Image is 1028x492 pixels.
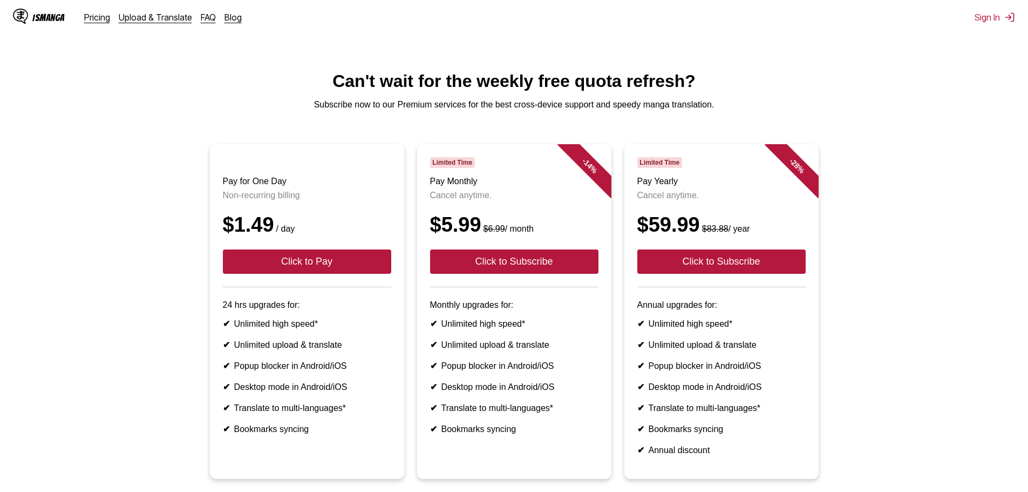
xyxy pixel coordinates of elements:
[223,382,391,392] li: Desktop mode in Android/iOS
[223,424,391,434] li: Bookmarks syncing
[430,382,437,392] b: ✔
[430,424,437,434] b: ✔
[13,9,84,26] a: IsManga LogoIsManga
[32,12,65,23] div: IsManga
[1004,12,1015,23] img: Sign out
[637,319,644,328] b: ✔
[223,319,391,329] li: Unlimited high speed*
[430,361,437,370] b: ✔
[637,250,806,274] button: Click to Subscribe
[223,191,391,200] p: Non-recurring billing
[274,224,295,233] small: / day
[637,191,806,200] p: Cancel anytime.
[637,445,806,455] li: Annual discount
[9,71,1019,91] h1: Can't wait for the weekly free quota refresh?
[223,382,230,392] b: ✔
[223,213,391,237] div: $1.49
[637,424,644,434] b: ✔
[484,224,505,233] s: $6.99
[430,319,598,329] li: Unlimited high speed*
[637,403,644,413] b: ✔
[430,424,598,434] li: Bookmarks syncing
[637,213,806,237] div: $59.99
[637,300,806,310] p: Annual upgrades for:
[223,403,391,413] li: Translate to multi-languages*
[637,361,806,371] li: Popup blocker in Android/iOS
[223,340,230,349] b: ✔
[223,250,391,274] button: Click to Pay
[13,9,28,24] img: IsManga Logo
[84,12,110,23] a: Pricing
[637,361,644,370] b: ✔
[201,12,216,23] a: FAQ
[764,133,829,198] div: - 28 %
[637,382,644,392] b: ✔
[430,177,598,186] h3: Pay Monthly
[637,382,806,392] li: Desktop mode in Android/iOS
[637,403,806,413] li: Translate to multi-languages*
[430,300,598,310] p: Monthly upgrades for:
[430,403,437,413] b: ✔
[223,319,230,328] b: ✔
[223,361,230,370] b: ✔
[637,340,644,349] b: ✔
[700,224,750,233] small: / year
[637,340,806,350] li: Unlimited upload & translate
[223,424,230,434] b: ✔
[430,213,598,237] div: $5.99
[637,157,682,168] span: Limited Time
[481,224,534,233] small: / month
[223,403,230,413] b: ✔
[430,157,475,168] span: Limited Time
[223,300,391,310] p: 24 hrs upgrades for:
[430,361,598,371] li: Popup blocker in Android/iOS
[637,446,644,455] b: ✔
[430,340,598,350] li: Unlimited upload & translate
[223,177,391,186] h3: Pay for One Day
[430,340,437,349] b: ✔
[557,133,622,198] div: - 14 %
[975,12,1015,23] button: Sign In
[637,319,806,329] li: Unlimited high speed*
[9,100,1019,110] p: Subscribe now to our Premium services for the best cross-device support and speedy manga translat...
[430,191,598,200] p: Cancel anytime.
[637,424,806,434] li: Bookmarks syncing
[223,340,391,350] li: Unlimited upload & translate
[430,319,437,328] b: ✔
[430,403,598,413] li: Translate to multi-languages*
[223,361,391,371] li: Popup blocker in Android/iOS
[119,12,192,23] a: Upload & Translate
[430,382,598,392] li: Desktop mode in Android/iOS
[430,250,598,274] button: Click to Subscribe
[637,177,806,186] h3: Pay Yearly
[702,224,729,233] s: $83.88
[224,12,242,23] a: Blog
